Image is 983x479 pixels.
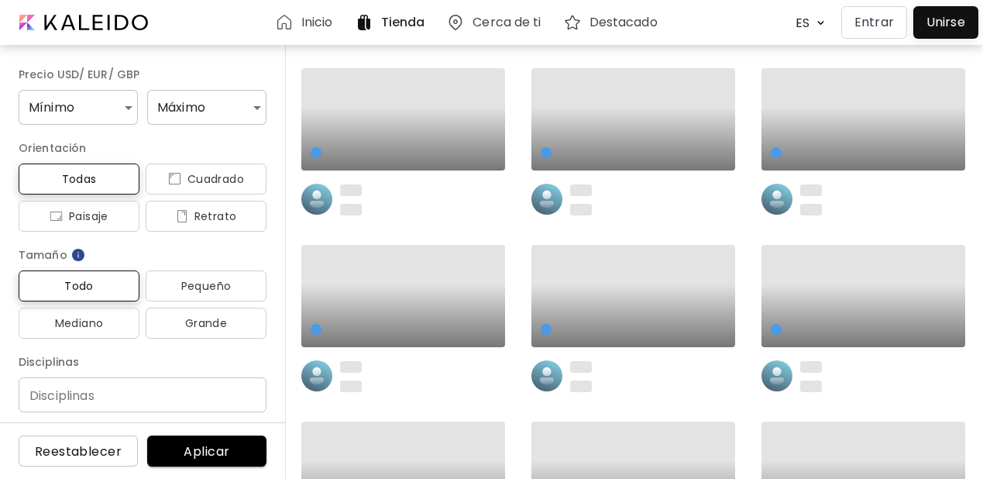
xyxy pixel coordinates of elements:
[31,443,125,460] span: Reestablecer
[563,13,664,32] a: Destacado
[813,16,829,30] img: arrow down
[146,164,266,195] button: iconCuadrado
[31,170,127,188] span: Todas
[158,170,254,188] span: Cuadrado
[31,277,127,295] span: Todo
[19,201,139,232] button: iconPaisaje
[31,207,127,226] span: Paisaje
[19,65,266,84] h6: Precio USD/ EUR/ GBP
[160,443,254,460] span: Aplicar
[168,173,181,185] img: icon
[473,16,541,29] h6: Cerca de ti
[147,436,266,467] button: Aplicar
[589,16,658,29] h6: Destacado
[31,314,127,333] span: Mediano
[146,201,266,232] button: iconRetrato
[788,9,813,36] div: ES
[19,271,139,302] button: Todo
[158,207,254,226] span: Retrato
[19,90,138,125] div: Mínimo
[50,210,63,222] img: icon
[146,271,266,302] button: Pequeño
[913,6,978,39] a: Unirse
[854,13,894,32] p: Entrar
[158,314,254,333] span: Grande
[381,16,425,29] h6: Tienda
[19,308,139,339] button: Mediano
[19,246,266,264] h6: Tamaño
[301,16,333,29] h6: Inicio
[446,13,547,32] a: Cerca de ti
[841,6,907,39] button: Entrar
[19,436,138,467] button: Reestablecer
[355,13,431,32] a: Tienda
[19,164,139,195] button: Todas
[147,90,266,125] div: Máximo
[19,353,266,371] h6: Disciplinas
[275,13,339,32] a: Inicio
[841,6,913,39] a: Entrar
[176,210,188,222] img: icon
[70,247,86,263] img: info
[146,308,266,339] button: Grande
[19,139,266,157] h6: Orientación
[158,277,254,295] span: Pequeño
